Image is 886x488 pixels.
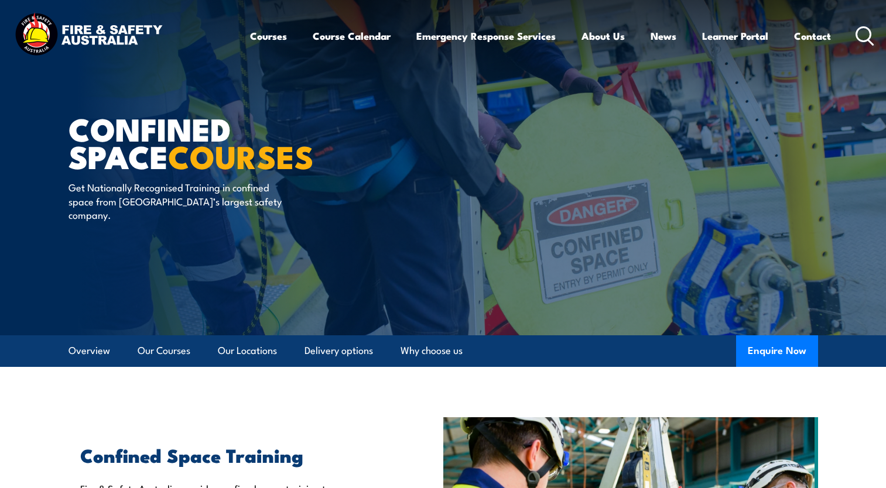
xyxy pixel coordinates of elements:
[80,446,389,463] h2: Confined Space Training
[138,335,190,366] a: Our Courses
[794,20,831,51] a: Contact
[313,20,391,51] a: Course Calendar
[69,335,110,366] a: Overview
[69,115,358,169] h1: Confined Space
[581,20,625,51] a: About Us
[305,335,373,366] a: Delivery options
[702,20,768,51] a: Learner Portal
[401,335,463,366] a: Why choose us
[651,20,676,51] a: News
[736,335,818,367] button: Enquire Now
[69,180,282,221] p: Get Nationally Recognised Training in confined space from [GEOGRAPHIC_DATA]’s largest safety comp...
[168,131,314,180] strong: COURSES
[250,20,287,51] a: Courses
[218,335,277,366] a: Our Locations
[416,20,556,51] a: Emergency Response Services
